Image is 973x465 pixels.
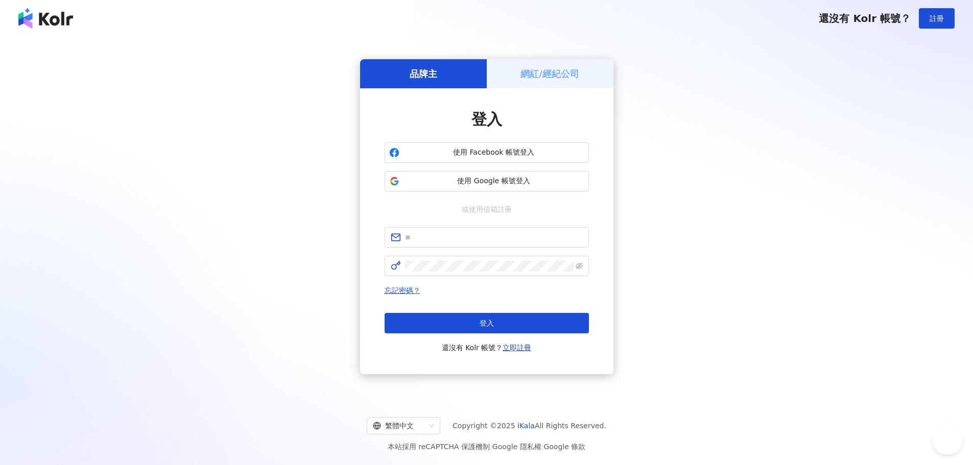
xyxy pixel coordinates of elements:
[480,319,494,327] span: 登入
[930,14,944,22] span: 註冊
[503,344,531,352] a: 立即註冊
[388,440,585,453] span: 本站採用 reCAPTCHA 保護機制
[490,443,492,451] span: |
[471,110,502,128] span: 登入
[442,341,532,354] span: 還沒有 Kolr 帳號？
[492,443,541,451] a: Google 隱私權
[385,286,420,295] a: 忘記密碼？
[404,176,584,186] span: 使用 Google 帳號登入
[453,420,606,432] span: Copyright © 2025 All Rights Reserved.
[919,8,955,29] button: 註冊
[543,443,585,451] a: Google 條款
[18,8,73,29] img: logo
[576,262,583,270] span: eye-invisible
[932,424,963,455] iframe: Help Scout Beacon - Open
[373,418,425,434] div: 繁體中文
[385,171,589,191] button: 使用 Google 帳號登入
[455,204,519,215] span: 或使用信箱註冊
[385,313,589,333] button: 登入
[541,443,544,451] span: |
[520,67,579,80] h5: 網紅/經紀公司
[517,422,535,430] a: iKala
[819,12,911,25] span: 還沒有 Kolr 帳號？
[404,148,584,158] span: 使用 Facebook 帳號登入
[385,142,589,163] button: 使用 Facebook 帳號登入
[410,67,437,80] h5: 品牌主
